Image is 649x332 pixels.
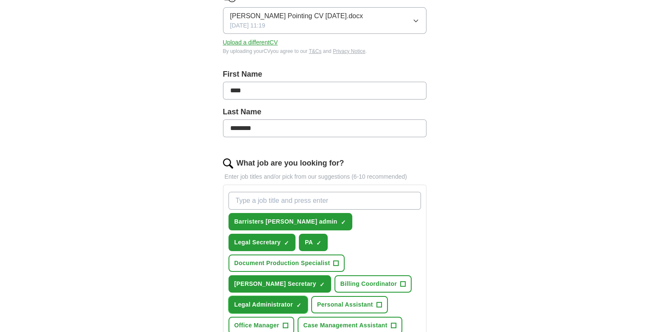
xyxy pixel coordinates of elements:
a: Privacy Notice [333,48,365,54]
button: PA✓ [299,234,328,251]
button: Legal Administrator✓ [228,296,308,313]
label: What job are you looking for? [237,158,344,169]
input: Type a job title and press enter [228,192,421,210]
button: [PERSON_NAME] Secretary✓ [228,275,331,293]
span: Billing Coordinator [340,279,397,288]
span: ✓ [316,240,321,246]
span: ✓ [341,219,346,226]
a: T&Cs [309,48,321,54]
label: Last Name [223,106,426,118]
span: ✓ [320,281,325,288]
div: By uploading your CV you agree to our and . [223,47,426,55]
span: Document Production Specialist [234,259,330,268]
span: Personal Assistant [317,300,373,309]
button: [PERSON_NAME] Pointing CV [DATE].docx[DATE] 11:19 [223,7,426,34]
button: Document Production Specialist [228,255,345,272]
span: Legal Administrator [234,300,293,309]
span: Legal Secretary [234,238,281,247]
p: Enter job titles and/or pick from our suggestions (6-10 recommended) [223,172,426,181]
button: Barristers [PERSON_NAME] admin✓ [228,213,352,230]
label: First Name [223,69,426,80]
img: search.png [223,158,233,169]
button: Upload a differentCV [223,38,278,47]
span: Office Manager [234,321,279,330]
span: [PERSON_NAME] Pointing CV [DATE].docx [230,11,363,21]
button: Personal Assistant [311,296,388,313]
button: Billing Coordinator [334,275,412,293]
span: ✓ [296,302,301,309]
span: ✓ [284,240,289,246]
span: PA [305,238,313,247]
span: Barristers [PERSON_NAME] admin [234,217,337,226]
button: Legal Secretary✓ [228,234,296,251]
span: Case Management Assistant [304,321,387,330]
span: [DATE] 11:19 [230,21,265,30]
span: [PERSON_NAME] Secretary [234,279,316,288]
